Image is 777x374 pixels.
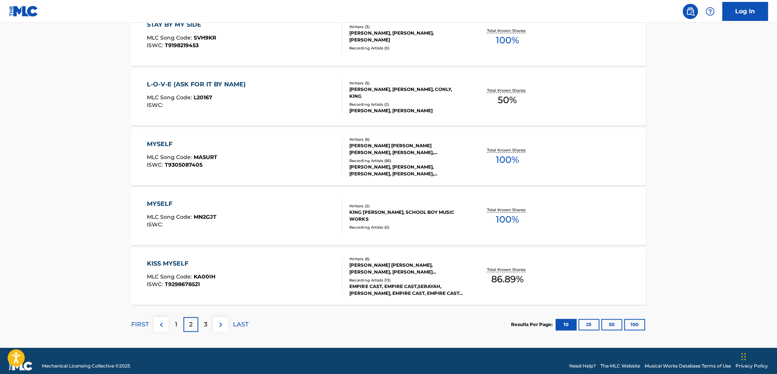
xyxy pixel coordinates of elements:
a: L-O-V-E (ASK FOR IT BY NAME)MLC Song Code:L20167ISWC:Writers (5)[PERSON_NAME], [PERSON_NAME], CON... [131,68,646,126]
div: MYSELF [147,140,217,149]
img: search [686,7,695,16]
span: MN2GJT [194,213,217,220]
p: 1 [175,320,177,329]
div: [PERSON_NAME] [PERSON_NAME], [PERSON_NAME], [PERSON_NAME] [PERSON_NAME], [PERSON_NAME] [PERSON_NA... [349,262,464,275]
div: Writers ( 5 ) [349,80,464,86]
button: 100 [624,319,645,330]
div: Recording Artists ( 0 ) [349,224,464,230]
p: 3 [204,320,207,329]
p: 2 [189,320,193,329]
p: Total Known Shares: [487,147,527,153]
span: ISWC : [147,161,165,168]
span: ISWC : [147,281,165,288]
div: L-O-V-E (ASK FOR IT BY NAME) [147,80,250,89]
div: Recording Artists ( 13 ) [349,277,464,283]
span: 100 % [495,153,519,167]
p: FIRST [131,320,149,329]
a: MYSELFMLC Song Code:MA5URTISWC:T9305087405Writers (6)[PERSON_NAME] [PERSON_NAME] [PERSON_NAME], [... [131,128,646,185]
div: STAY BY MY SIDE [147,20,216,29]
iframe: Chat Widget [739,337,777,374]
div: Writers ( 3 ) [349,24,464,30]
div: [PERSON_NAME], [PERSON_NAME], [PERSON_NAME], [PERSON_NAME], [PERSON_NAME], [PERSON_NAME], [PERSON... [349,164,464,177]
div: [PERSON_NAME], [PERSON_NAME], [PERSON_NAME] [349,30,464,43]
a: Log In [722,2,768,21]
span: MLC Song Code : [147,273,194,280]
div: Help [702,4,718,19]
button: 10 [556,319,576,330]
img: logo [9,361,33,371]
img: left [157,320,166,329]
span: MLC Song Code : [147,34,194,41]
div: EMPIRE CAST, EMPIRE CAST,SERAYAH,[PERSON_NAME], EMPIRE CAST, EMPIRE CAST [FEAT. [PERSON_NAME] & [... [349,283,464,297]
img: MLC Logo [9,6,38,17]
span: T9298678521 [165,281,200,288]
div: Writers ( 2 ) [349,203,464,209]
button: 25 [578,319,599,330]
span: SVH9KR [194,34,216,41]
div: [PERSON_NAME] [PERSON_NAME] [PERSON_NAME], [PERSON_NAME], [PERSON_NAME] [PERSON_NAME], [PERSON_NA... [349,142,464,156]
img: help [705,7,715,16]
div: MYSELF [147,199,217,208]
div: Drag [741,345,746,368]
p: LAST [233,320,248,329]
p: Total Known Shares: [487,207,527,213]
span: T9198219453 [165,42,199,49]
a: STAY BY MY SIDEMLC Song Code:SVH9KRISWC:T9198219453Writers (3)[PERSON_NAME], [PERSON_NAME], [PERS... [131,9,646,66]
img: right [216,320,225,329]
span: 86.89 % [491,272,523,286]
span: T9305087405 [165,161,202,168]
div: Recording Artists ( 2 ) [349,102,464,107]
p: Results Per Page: [511,321,554,328]
span: ISWC : [147,42,165,49]
span: MLC Song Code : [147,94,194,101]
span: 100 % [495,213,519,226]
a: KISS MYSELFMLC Song Code:KA00IHISWC:T9298678521Writers (6)[PERSON_NAME] [PERSON_NAME], [PERSON_NA... [131,248,646,305]
p: Total Known Shares: [487,88,527,93]
a: Public Search [683,4,698,19]
p: Total Known Shares: [487,267,527,272]
a: The MLC Website [600,363,640,369]
div: KISS MYSELF [147,259,215,268]
a: Musical Works Database Terms of Use [645,363,731,369]
div: Recording Artists ( 0 ) [349,45,464,51]
span: KA00IH [194,273,215,280]
span: ISWC : [147,221,165,228]
span: ISWC : [147,102,165,108]
p: Total Known Shares: [487,28,527,33]
div: [PERSON_NAME], [PERSON_NAME], CONLY, KING [349,86,464,100]
span: MLC Song Code : [147,213,194,220]
span: MLC Song Code : [147,154,194,161]
span: Mechanical Licensing Collective © 2025 [42,363,130,369]
a: Privacy Policy [736,363,768,369]
div: KING [PERSON_NAME], SCHOOL BOY MUSIC WORKS [349,209,464,223]
span: L20167 [194,94,212,101]
div: [PERSON_NAME], [PERSON_NAME] [349,107,464,114]
div: Writers ( 6 ) [349,256,464,262]
a: MYSELFMLC Song Code:MN2GJTISWC:Writers (2)KING [PERSON_NAME], SCHOOL BOY MUSIC WORKSRecording Art... [131,188,646,245]
button: 50 [601,319,622,330]
a: Need Help? [569,363,596,369]
div: Writers ( 6 ) [349,137,464,142]
div: Recording Artists ( 85 ) [349,158,464,164]
span: 50 % [498,93,517,107]
span: 100 % [495,33,519,47]
span: MA5URT [194,154,217,161]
